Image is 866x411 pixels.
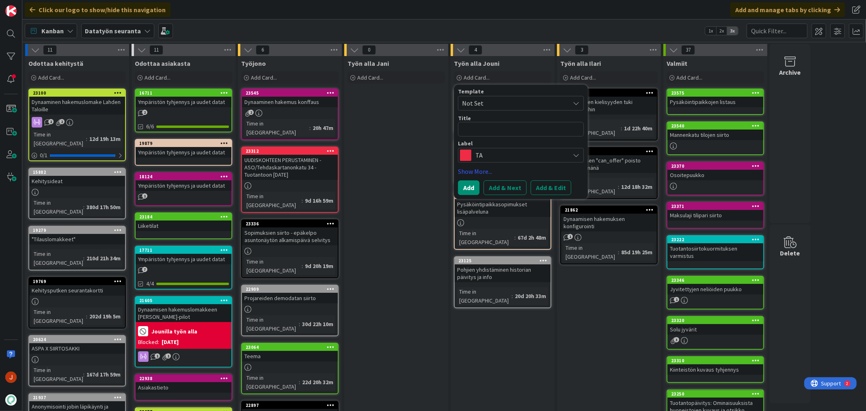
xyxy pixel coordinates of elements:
div: 23320 [667,317,763,324]
div: Mannenkatu tilojen siirto [667,130,763,140]
div: ASPA X SIIRTOSAKKI [29,343,125,354]
span: 4 [469,45,482,55]
span: 1 [568,234,573,239]
div: Sopimuksien siirto - epäkelpo asuntonäytön alkamispäivä selvitys [242,227,338,245]
a: 21605Dynaamisen hakemuslomakkeen [PERSON_NAME]-pilotJounilla työn allaBlocked:[DATE] [135,296,232,368]
div: 17711Ympäristön tyhjennys ja uudet datat [136,247,231,264]
div: 19279 [33,227,125,233]
div: Liiketilat [136,221,231,231]
div: 23222Tuotantosiirtokuormituksen varmistus [667,236,763,261]
div: 21605 [139,298,231,303]
div: Time in [GEOGRAPHIC_DATA] [244,119,309,137]
span: 2x [716,27,727,35]
div: 22938Asiakastieto [136,375,231,393]
span: 11 [43,45,57,55]
div: Tuotantosiirtokuormituksen varmistus [667,243,763,261]
span: 1 [166,353,171,359]
span: 3 [674,337,679,342]
div: Time in [GEOGRAPHIC_DATA] [564,178,618,196]
a: 23310Kiinteistön kuvaus tyhjennys [667,356,764,383]
div: 22d 20h 32m [300,378,335,387]
div: 1d 22h 40m [622,124,654,133]
a: 23505Sopimuksen kielisyyden tuki datasiirtoihinTime in [GEOGRAPHIC_DATA]:1d 22h 40m [560,89,658,141]
div: Delete [780,248,800,258]
a: 23064TeemaTime in [GEOGRAPHIC_DATA]:22d 20h 32m [241,343,339,394]
div: 12d 18h 32m [619,182,654,191]
span: 1 [674,297,679,302]
div: 22938 [139,376,231,381]
div: 23545Dynaaminen hakemus konffaus [242,89,338,107]
div: Time in [GEOGRAPHIC_DATA] [244,315,299,333]
div: 22897 [242,402,338,409]
div: 23310 [671,358,763,363]
div: Add and manage tabs by clicking [730,2,845,17]
div: Time in [GEOGRAPHIC_DATA] [32,249,83,267]
div: 23250 [671,391,763,397]
a: 20624ASPA X SIIRTOSAKKITime in [GEOGRAPHIC_DATA]:167d 17h 59m [28,335,126,387]
span: : [514,233,516,242]
a: 19769Kehitysputken seurantakorttiTime in [GEOGRAPHIC_DATA]:202d 19h 5m [28,277,126,329]
span: Työjono [241,59,266,67]
div: Pohjien yhdistäminen historian päivitys ja info [455,264,551,282]
span: 1 [155,353,160,359]
div: Time in [GEOGRAPHIC_DATA] [457,229,514,247]
span: : [299,320,300,329]
div: 23545 [242,89,338,97]
div: 167d 17h 59m [84,370,123,379]
div: 23312 [246,148,338,154]
div: Ympäristön tyhjennys ja uudet datat [136,180,231,191]
div: 23310Kiinteistön kuvaus tyhjennys [667,357,763,375]
div: 12d 19h 13m [87,134,123,143]
div: 15882Kehitysideat [29,169,125,186]
div: 20h 47m [311,123,335,132]
div: Time in [GEOGRAPHIC_DATA] [564,119,621,137]
div: 23371 [667,203,763,210]
a: 23371Maksulaji tilipari siirto [667,202,764,229]
div: 21862 [561,206,657,214]
div: Dynaaminen hakemus konffaus [242,97,338,107]
span: Support [17,1,37,11]
a: 23312UUDISKOHTEEN PERUSTAMINEN - ASO/Tehdaskartanonkatu 34 - Tuotantoon [DATE]Time in [GEOGRAPHIC... [241,147,339,213]
span: Työn alla Jouni [454,59,499,67]
button: Add & Edit [531,180,571,195]
a: 23184Liiketilat [135,212,232,239]
div: 23371Maksulaji tilipari siirto [667,203,763,221]
span: Valmiit [667,59,687,67]
div: 18124 [136,173,231,180]
div: 22909 [246,286,338,292]
div: 17711 [136,247,231,254]
div: Kiinteistön kuvaus tyhjennys [667,364,763,375]
div: 23309Hakemuksen "can_offer" poisto hyödyttömänä [561,148,657,173]
div: 23064 [246,344,338,350]
div: 23309 [565,149,657,154]
span: : [299,378,300,387]
div: 19769Kehitysputken seurantakortti [29,278,125,296]
div: 23336Sopimuksien siirto - epäkelpo asuntonäytön alkamispäivä selvitys [242,220,338,245]
div: Time in [GEOGRAPHIC_DATA] [32,366,83,383]
div: 15882 [29,169,125,176]
div: Asiakastieto [136,382,231,393]
img: avatar [5,394,17,406]
span: : [83,254,84,263]
span: Add Card... [464,74,490,81]
div: 19279 [29,227,125,234]
span: : [621,124,622,133]
a: 23545Dynaaminen hakemus konffausTime in [GEOGRAPHIC_DATA]:20h 47m [241,89,339,140]
div: 20624 [33,337,125,342]
a: 19879Ympäristön tyhjennys ja uudet datat [135,139,232,166]
div: Kehitysputken seurantakortti [29,285,125,296]
div: 23346 [667,277,763,284]
div: 23575Pysäköintipaikkojen listaus [667,89,763,107]
div: 23320Solu jyvärit [667,317,763,335]
div: 23310 [667,357,763,364]
div: 23184 [139,214,231,220]
div: Pysäköintipaikkojen listaus [667,97,763,107]
span: 4/4 [146,279,154,288]
div: [DATE] [162,338,179,346]
b: Datatyön seuranta [85,27,141,35]
div: 202d 19h 5m [87,312,123,321]
div: 23309 [561,148,657,155]
div: Pysäköintipaikkasopimukset lisäpalveluna [455,199,551,217]
div: "Tilauslomakkeet" [29,234,125,244]
div: 23505Sopimuksen kielisyyden tuki datasiirtoihin [561,89,657,115]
